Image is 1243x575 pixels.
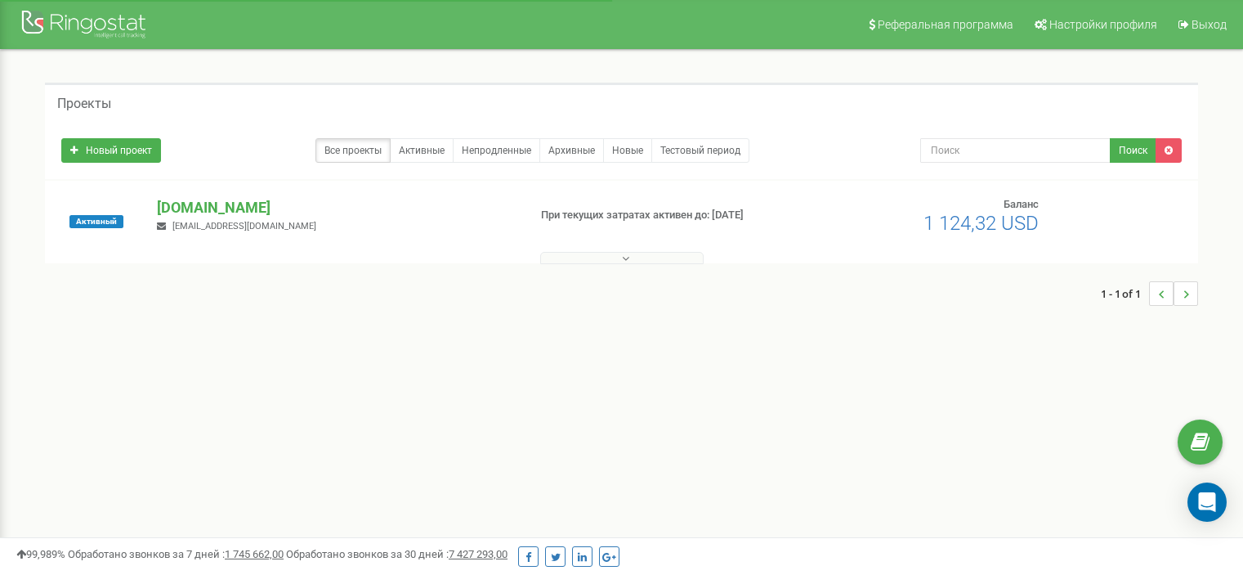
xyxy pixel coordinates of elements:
div: Open Intercom Messenger [1187,483,1227,522]
span: 1 - 1 of 1 [1101,281,1149,306]
span: Реферальная программа [878,18,1013,31]
u: 1 745 662,00 [225,548,284,560]
a: Активные [390,138,454,163]
span: 99,989% [16,548,65,560]
a: Все проекты [315,138,391,163]
h5: Проекты [57,97,111,111]
span: Обработано звонков за 7 дней : [68,548,284,560]
a: Тестовый период [651,138,749,163]
span: Выход [1192,18,1227,31]
span: Баланс [1004,198,1039,210]
span: Обработано звонков за 30 дней : [286,548,507,560]
nav: ... [1101,265,1198,322]
span: Активный [69,215,123,228]
p: [DOMAIN_NAME] [157,197,514,218]
span: Настройки профиля [1049,18,1157,31]
a: Новый проект [61,138,161,163]
input: Поиск [920,138,1111,163]
a: Непродленные [453,138,540,163]
u: 7 427 293,00 [449,548,507,560]
a: Новые [603,138,652,163]
p: При текущих затратах активен до: [DATE] [541,208,803,223]
a: Архивные [539,138,604,163]
button: Поиск [1110,138,1156,163]
span: [EMAIL_ADDRESS][DOMAIN_NAME] [172,221,316,231]
span: 1 124,32 USD [923,212,1039,235]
